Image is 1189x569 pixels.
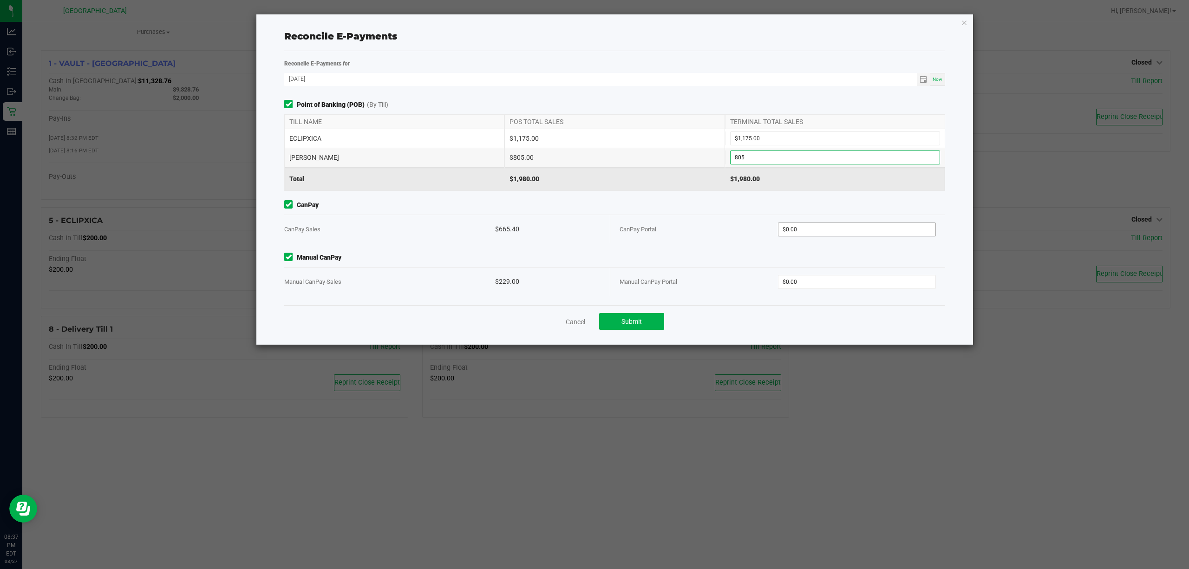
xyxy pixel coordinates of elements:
[284,100,297,110] form-toggle: Include in reconciliation
[599,313,664,330] button: Submit
[725,167,945,190] div: $1,980.00
[504,115,725,129] div: POS TOTAL SALES
[504,148,725,167] div: $805.00
[284,129,504,148] div: ECLIPXICA
[284,253,297,262] form-toggle: Include in reconciliation
[297,253,341,262] strong: Manual CanPay
[284,167,504,190] div: Total
[725,115,945,129] div: TERMINAL TOTAL SALES
[566,317,585,327] a: Cancel
[9,495,37,523] iframe: Resource center
[284,115,504,129] div: TILL NAME
[284,73,917,85] input: Date
[495,268,601,296] div: $229.00
[495,215,601,243] div: $665.40
[297,100,365,110] strong: Point of Banking (POB)
[504,129,725,148] div: $1,175.00
[284,60,350,67] strong: Reconcile E-Payments for
[284,226,320,233] span: CanPay Sales
[504,167,725,190] div: $1,980.00
[284,29,945,43] div: Reconcile E-Payments
[297,200,319,210] strong: CanPay
[284,148,504,167] div: [PERSON_NAME]
[917,73,930,86] span: Toggle calendar
[621,318,642,325] span: Submit
[284,278,341,285] span: Manual CanPay Sales
[284,200,297,210] form-toggle: Include in reconciliation
[620,278,677,285] span: Manual CanPay Portal
[620,226,656,233] span: CanPay Portal
[367,100,388,110] span: (By Till)
[933,77,942,82] span: Now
